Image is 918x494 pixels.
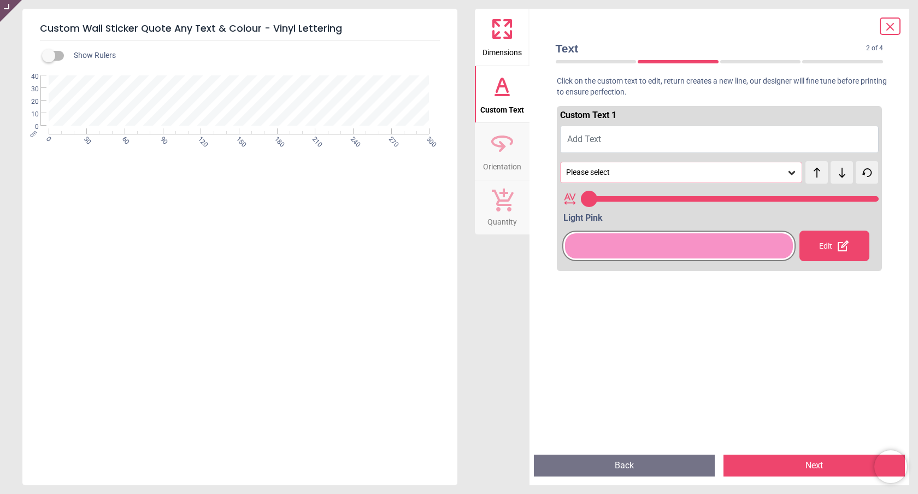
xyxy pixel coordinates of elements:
button: Orientation [475,123,529,180]
span: 10 [18,110,39,119]
span: Add Text [567,134,601,144]
span: 40 [18,72,39,81]
button: Custom Text [475,66,529,123]
button: Back [534,455,715,477]
div: Edit [799,231,869,261]
span: Text [556,40,867,56]
span: 30 [18,85,39,94]
span: Quantity [487,211,517,228]
div: Show Rulers [49,49,457,62]
button: Dimensions [475,9,529,66]
span: Dimensions [482,42,522,58]
h5: Custom Wall Sticker Quote Any Text & Colour - Vinyl Lettering [40,17,440,40]
span: Custom Text [480,99,524,116]
iframe: Brevo live chat [874,450,907,483]
button: Quantity [475,180,529,235]
span: Orientation [483,156,521,173]
button: Add Text [560,126,879,153]
button: Next [723,455,905,477]
p: Click on the custom text to edit, return creates a new line, our designer will fine tune before p... [547,76,892,97]
span: 0 [18,122,39,132]
span: 2 of 4 [866,44,883,53]
div: Please select [565,168,787,177]
span: 20 [18,97,39,107]
span: Custom Text 1 [560,110,616,120]
div: Light Pink [563,212,879,224]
